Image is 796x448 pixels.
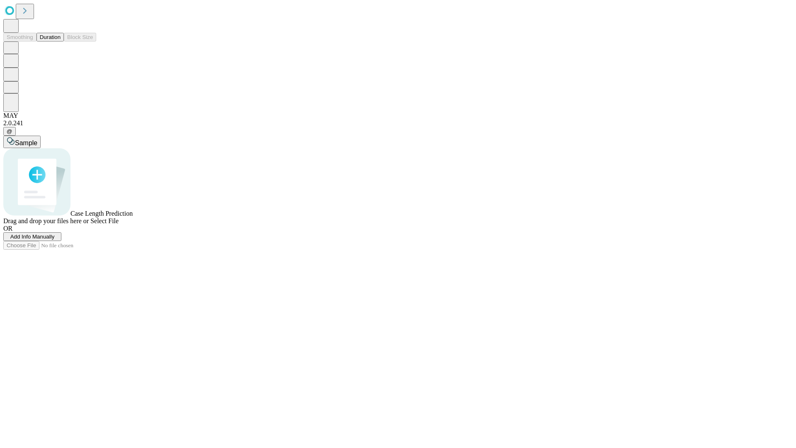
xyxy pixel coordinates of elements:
[3,217,89,224] span: Drag and drop your files here or
[3,33,36,41] button: Smoothing
[36,33,64,41] button: Duration
[10,234,55,240] span: Add Info Manually
[3,232,61,241] button: Add Info Manually
[3,225,12,232] span: OR
[70,210,133,217] span: Case Length Prediction
[90,217,119,224] span: Select File
[3,119,793,127] div: 2.0.241
[3,136,41,148] button: Sample
[3,112,793,119] div: MAY
[64,33,96,41] button: Block Size
[15,139,37,146] span: Sample
[7,128,12,134] span: @
[3,127,16,136] button: @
